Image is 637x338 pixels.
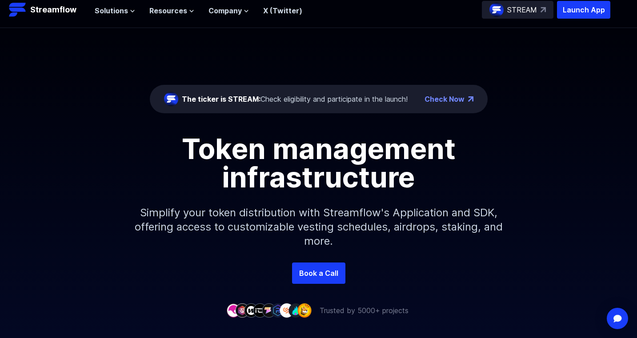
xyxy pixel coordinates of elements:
[607,308,628,329] div: Open Intercom Messenger
[425,94,465,104] a: Check Now
[507,4,537,15] p: STREAM
[119,135,519,191] h1: Token management infrastructure
[9,1,86,19] a: Streamflow
[297,303,312,317] img: company-9
[95,5,128,16] span: Solutions
[468,96,473,102] img: top-right-arrow.png
[226,303,240,317] img: company-1
[253,303,267,317] img: company-4
[235,303,249,317] img: company-2
[271,303,285,317] img: company-6
[280,303,294,317] img: company-7
[9,1,27,19] img: Streamflow Logo
[182,94,408,104] div: Check eligibility and participate in the launch!
[208,5,242,16] span: Company
[320,305,409,316] p: Trusted by 5000+ projects
[557,1,610,19] button: Launch App
[263,6,302,15] a: X (Twitter)
[208,5,249,16] button: Company
[128,191,510,262] p: Simplify your token distribution with Streamflow's Application and SDK, offering access to custom...
[489,3,504,17] img: streamflow-logo-circle.png
[95,5,135,16] button: Solutions
[482,1,553,19] a: STREAM
[182,95,260,103] span: The ticker is STREAM:
[244,303,258,317] img: company-3
[149,5,187,16] span: Resources
[292,262,345,284] a: Book a Call
[262,303,276,317] img: company-5
[30,4,76,16] p: Streamflow
[149,5,194,16] button: Resources
[164,92,178,106] img: streamflow-logo-circle.png
[288,303,303,317] img: company-8
[541,7,546,12] img: top-right-arrow.svg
